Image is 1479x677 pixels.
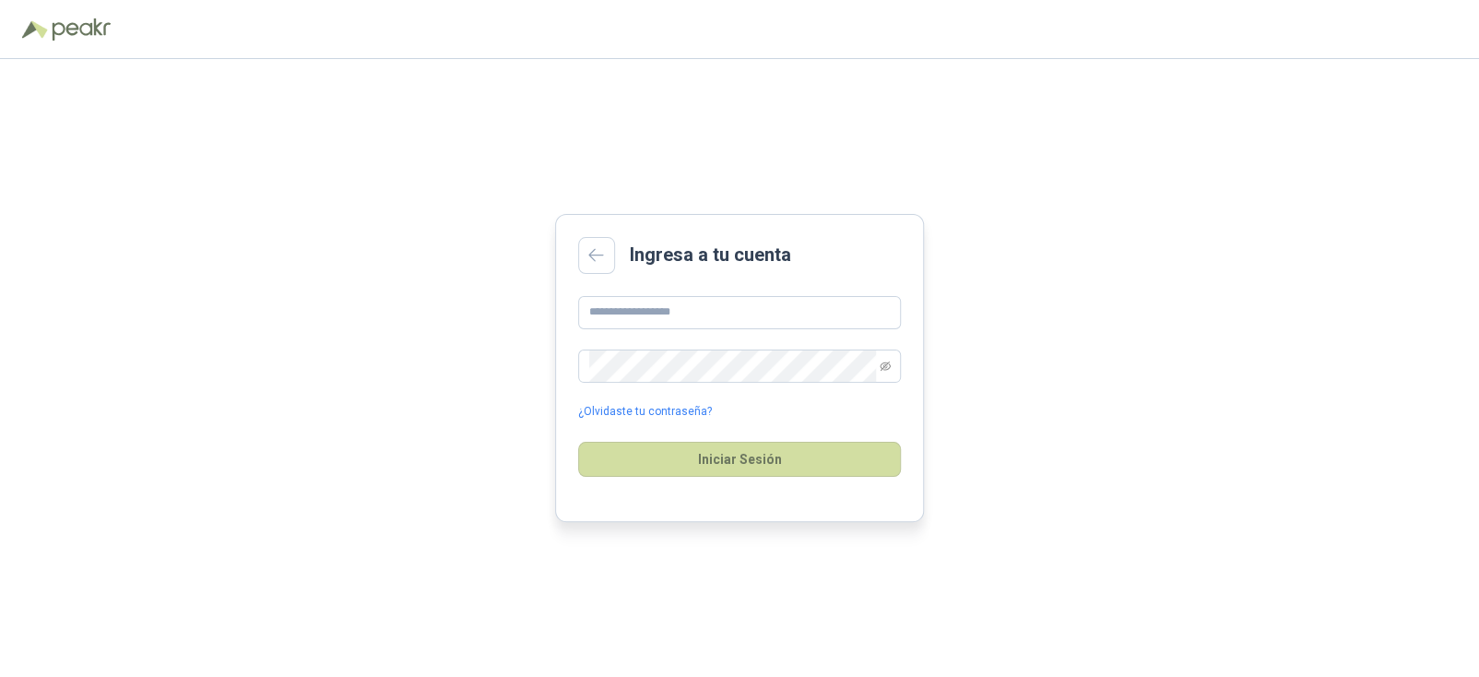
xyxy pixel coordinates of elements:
[52,18,111,41] img: Peakr
[880,361,891,372] span: eye-invisible
[22,20,48,39] img: Logo
[578,403,712,421] a: ¿Olvidaste tu contraseña?
[630,241,791,269] h2: Ingresa a tu cuenta
[578,442,901,477] button: Iniciar Sesión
